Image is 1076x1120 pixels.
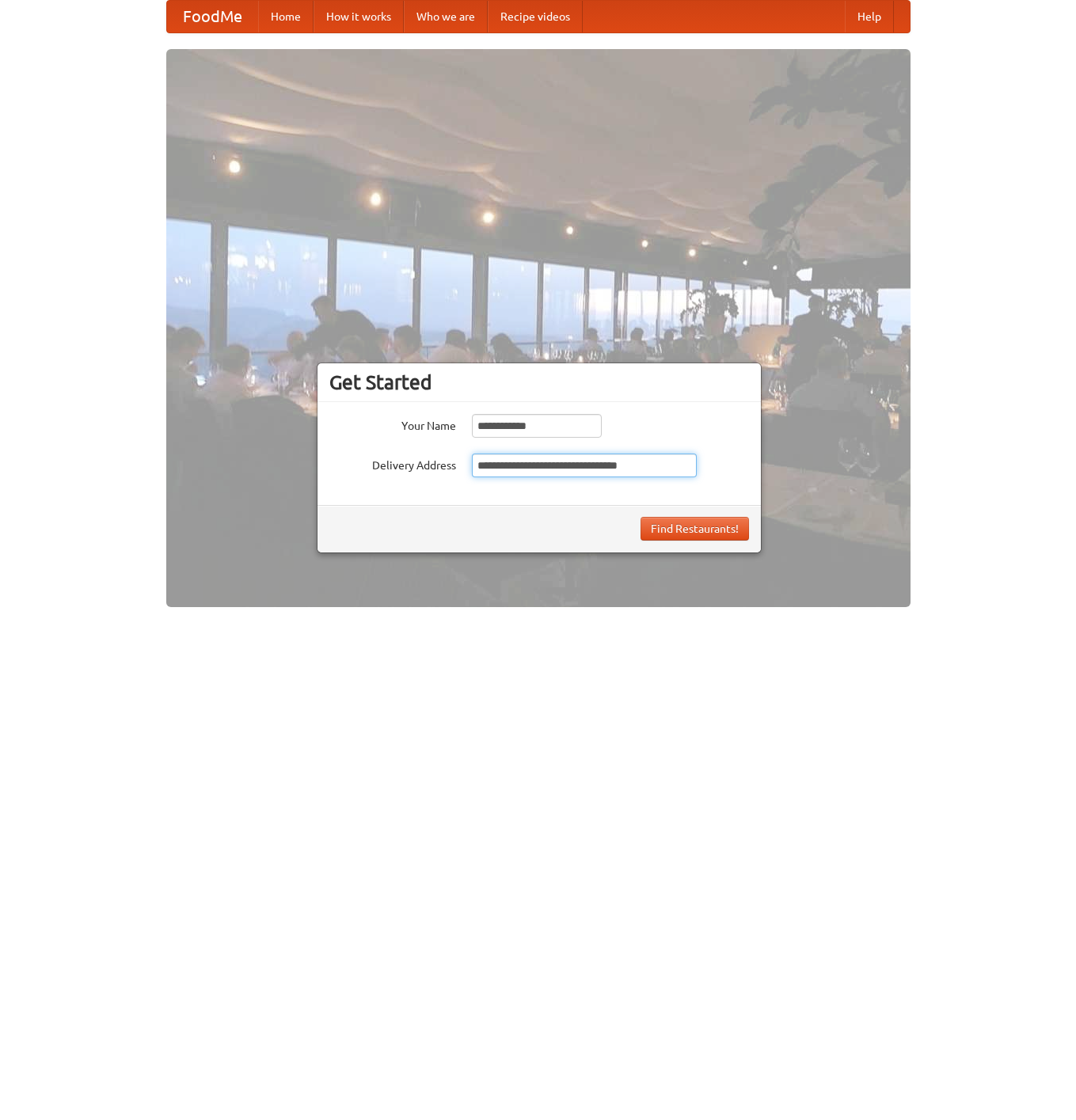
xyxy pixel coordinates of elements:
button: Find Restaurants! [641,517,749,541]
a: Home [258,1,314,32]
a: Help [845,1,894,32]
label: Delivery Address [329,454,456,473]
a: FoodMe [167,1,258,32]
a: Who we are [404,1,488,32]
label: Your Name [329,414,456,434]
a: How it works [314,1,404,32]
h3: Get Started [329,370,749,394]
a: Recipe videos [488,1,583,32]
